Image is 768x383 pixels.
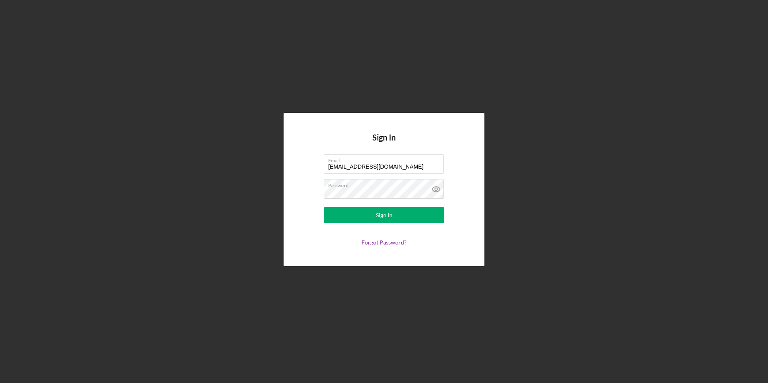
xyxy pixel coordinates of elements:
[376,207,392,223] div: Sign In
[328,179,444,188] label: Password
[372,133,396,154] h4: Sign In
[362,239,406,246] a: Forgot Password?
[328,155,444,163] label: Email
[324,207,444,223] button: Sign In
